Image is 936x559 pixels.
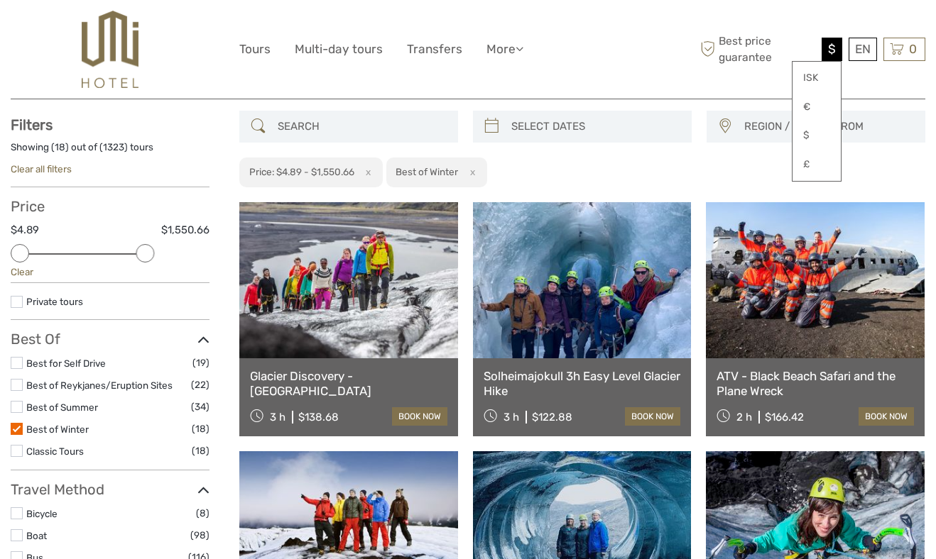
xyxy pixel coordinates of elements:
[717,369,914,398] a: ATV - Black Beach Safari and the Plane Wreck
[26,530,47,541] a: Boat
[298,411,339,424] div: $138.68
[55,140,65,154] label: 18
[26,508,58,519] a: Bicycle
[859,407,914,426] a: book now
[26,445,84,457] a: Classic Tours
[11,223,39,238] label: $4.89
[486,39,523,60] a: More
[357,165,376,179] button: x
[765,411,804,424] div: $166.42
[11,163,72,175] a: Clear all filters
[793,94,841,120] a: €
[270,411,285,424] span: 3 h
[272,114,451,139] input: SEARCH
[20,25,160,36] p: We're away right now. Please check back later!
[196,505,209,521] span: (8)
[161,223,209,238] label: $1,550.66
[396,166,458,177] h2: Best of Winter
[11,140,209,162] div: Showing ( ) out of ( ) tours
[11,331,209,348] h3: Best Of
[907,42,919,56] span: 0
[103,140,124,154] label: 1323
[26,424,89,435] a: Best of Winter
[191,399,209,415] span: (34)
[407,39,462,60] a: Transfers
[192,443,209,459] span: (18)
[11,198,209,215] h3: Price
[26,380,173,391] a: Best of Reykjanes/Eruption Sites
[82,11,138,88] img: 526-1e775aa5-7374-4589-9d7e-5793fb20bdfc_logo_big.jpg
[192,355,209,371] span: (19)
[793,123,841,148] a: $
[484,369,681,398] a: Solheimajokull 3h Easy Level Glacier Hike
[460,165,479,179] button: x
[295,39,383,60] a: Multi-day tours
[392,407,447,426] a: book now
[504,411,519,424] span: 3 h
[249,166,354,177] h2: Price: $4.89 - $1,550.66
[239,39,271,60] a: Tours
[532,411,572,424] div: $122.88
[793,65,841,91] a: ISK
[11,116,53,133] strong: Filters
[26,296,83,307] a: Private tours
[190,527,209,543] span: (98)
[26,402,98,413] a: Best of Summer
[191,377,209,393] span: (22)
[625,407,680,426] a: book now
[736,411,752,424] span: 2 h
[163,22,180,39] button: Open LiveChat chat widget
[738,115,918,138] button: REGION / STARTS FROM
[250,369,447,398] a: Glacier Discovery - [GEOGRAPHIC_DATA]
[793,152,841,177] a: £
[11,265,209,279] div: Clear
[828,42,836,56] span: $
[849,38,877,61] div: EN
[697,33,818,65] span: Best price guarantee
[506,114,685,139] input: SELECT DATES
[192,421,209,437] span: (18)
[26,358,106,369] a: Best for Self Drive
[11,481,209,498] h3: Travel Method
